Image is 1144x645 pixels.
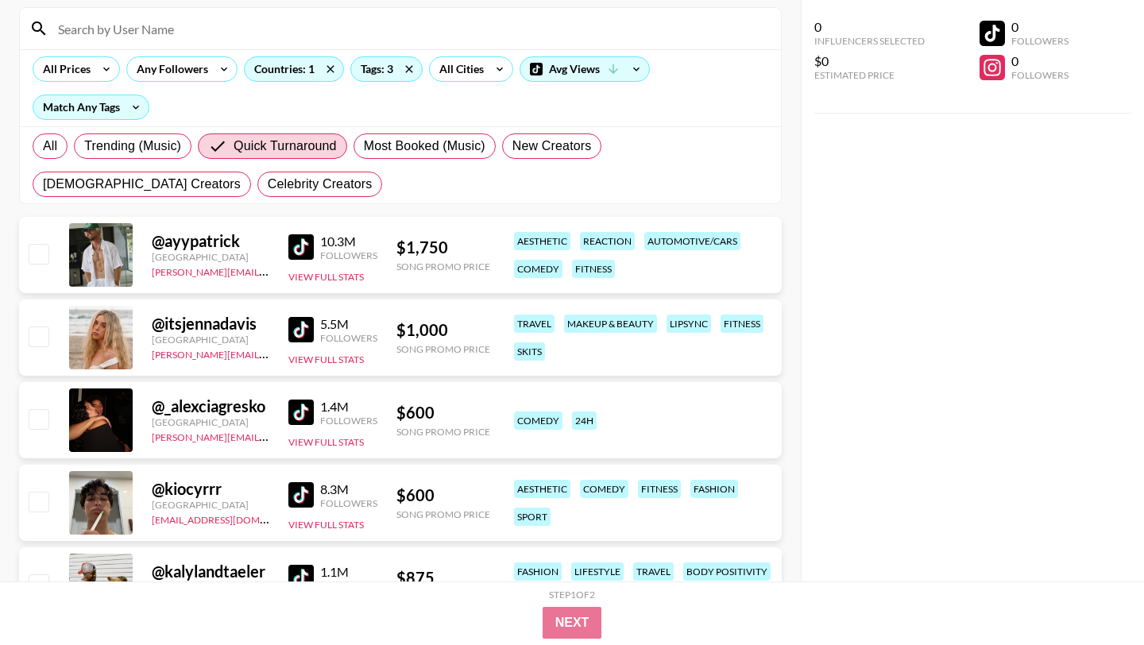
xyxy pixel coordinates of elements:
[152,314,269,334] div: @ itsjennadavis
[152,396,269,416] div: @ _alexciagresko
[1011,35,1069,47] div: Followers
[152,511,311,526] a: [EMAIL_ADDRESS][DOMAIN_NAME]
[396,343,490,355] div: Song Promo Price
[512,137,592,156] span: New Creators
[430,57,487,81] div: All Cities
[683,562,771,581] div: body positivity
[288,353,364,365] button: View Full Stats
[549,589,595,601] div: Step 1 of 2
[268,175,373,194] span: Celebrity Creators
[152,562,269,581] div: @ kalylandtaeler
[152,428,387,443] a: [PERSON_NAME][EMAIL_ADDRESS][DOMAIN_NAME]
[245,57,343,81] div: Countries: 1
[396,426,490,438] div: Song Promo Price
[320,580,377,592] div: Followers
[564,315,657,333] div: makeup & beauty
[514,508,551,526] div: sport
[571,562,624,581] div: lifestyle
[320,332,377,344] div: Followers
[396,485,490,505] div: $ 600
[48,16,771,41] input: Search by User Name
[288,482,314,508] img: TikTok
[690,480,738,498] div: fashion
[127,57,211,81] div: Any Followers
[288,271,364,283] button: View Full Stats
[84,137,181,156] span: Trending (Music)
[288,234,314,260] img: TikTok
[288,317,314,342] img: TikTok
[288,565,314,590] img: TikTok
[43,175,241,194] span: [DEMOGRAPHIC_DATA] Creators
[152,231,269,251] div: @ ayypatrick
[580,480,628,498] div: comedy
[396,261,490,272] div: Song Promo Price
[721,315,763,333] div: fitness
[288,436,364,448] button: View Full Stats
[320,316,377,332] div: 5.5M
[514,315,555,333] div: travel
[396,568,490,588] div: $ 875
[514,232,570,250] div: aesthetic
[152,263,387,278] a: [PERSON_NAME][EMAIL_ADDRESS][DOMAIN_NAME]
[234,137,337,156] span: Quick Turnaround
[520,57,649,81] div: Avg Views
[320,564,377,580] div: 1.1M
[396,238,490,257] div: $ 1,750
[633,562,674,581] div: travel
[580,232,635,250] div: reaction
[152,334,269,346] div: [GEOGRAPHIC_DATA]
[572,260,615,278] div: fitness
[351,57,422,81] div: Tags: 3
[543,607,602,639] button: Next
[320,481,377,497] div: 8.3M
[152,416,269,428] div: [GEOGRAPHIC_DATA]
[288,519,364,531] button: View Full Stats
[33,57,94,81] div: All Prices
[514,562,562,581] div: fashion
[320,497,377,509] div: Followers
[320,249,377,261] div: Followers
[1011,69,1069,81] div: Followers
[644,232,740,250] div: automotive/cars
[320,415,377,427] div: Followers
[814,35,925,47] div: Influencers Selected
[152,346,387,361] a: [PERSON_NAME][EMAIL_ADDRESS][DOMAIN_NAME]
[320,234,377,249] div: 10.3M
[33,95,149,119] div: Match Any Tags
[152,499,269,511] div: [GEOGRAPHIC_DATA]
[1011,53,1069,69] div: 0
[814,69,925,81] div: Estimated Price
[396,508,490,520] div: Song Promo Price
[514,411,562,430] div: comedy
[288,400,314,425] img: TikTok
[514,260,562,278] div: comedy
[364,137,485,156] span: Most Booked (Music)
[396,320,490,340] div: $ 1,000
[638,480,681,498] div: fitness
[514,342,545,361] div: skits
[814,19,925,35] div: 0
[152,251,269,263] div: [GEOGRAPHIC_DATA]
[152,479,269,499] div: @ kiocyrrr
[1011,19,1069,35] div: 0
[1065,566,1125,626] iframe: Drift Widget Chat Controller
[667,315,711,333] div: lipsync
[814,53,925,69] div: $0
[320,399,377,415] div: 1.4M
[43,137,57,156] span: All
[572,411,597,430] div: 24h
[396,403,490,423] div: $ 600
[514,480,570,498] div: aesthetic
